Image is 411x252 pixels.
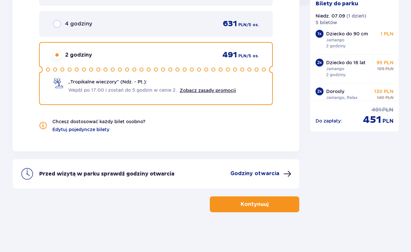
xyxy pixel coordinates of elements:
p: 2 godziny [326,43,346,49]
p: 4 godziny [65,20,92,27]
p: 2 godziny [326,72,346,78]
p: Chcesz dostosować każdy bilet osobno? [52,118,146,125]
p: Dorosły [326,88,344,95]
p: Do zapłaty : [316,118,342,124]
button: Godziny otwarcia [230,170,291,178]
a: Edytuj pojedyncze bilety [52,126,109,133]
p: PLN [238,22,247,28]
p: Przed wizytą w parku sprawdź godziny otwarcia [39,170,174,177]
div: 2 x [316,59,323,67]
p: PLN [382,118,393,125]
p: „Tropikalne wieczory" (Ndz. - Pt.): [68,78,147,85]
p: / 5 os. [247,53,259,59]
p: 2 godziny [65,51,92,59]
img: clock icon [21,167,34,180]
p: 631 [223,19,237,29]
button: Kontynuuj [210,196,299,212]
p: PLN [382,106,393,114]
p: Dziecko do 90 cm [326,30,368,37]
p: 1 PLN [381,30,393,37]
p: PLN [238,53,247,59]
p: Kontynuuj [241,201,268,208]
p: 5 biletów [316,19,337,26]
p: Jamango [326,66,344,72]
p: / 5 os. [247,22,259,28]
p: Niedz. 07.09 [316,13,345,19]
div: 2 x [316,87,323,95]
p: 130 PLN [374,88,393,95]
p: Godziny otwarcia [230,170,279,177]
p: Dziecko do 16 lat [326,59,366,66]
div: 1 x [316,30,323,38]
p: ( 1 dzień ) [346,13,366,19]
p: PLN [385,95,393,101]
span: Wejdź po 17:00 i zostań do 5 godzin w cenie 2. [68,87,177,93]
p: Jamango [326,37,344,43]
p: PLN [385,66,393,72]
p: 451 [363,114,381,126]
a: Zobacz zasady promocji [180,88,236,93]
p: 491 [222,50,237,60]
p: Jamango, Relax [326,95,358,101]
p: 140 [377,95,384,101]
p: 95 PLN [377,59,393,66]
p: 105 [377,66,384,72]
p: 491 [372,106,381,114]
